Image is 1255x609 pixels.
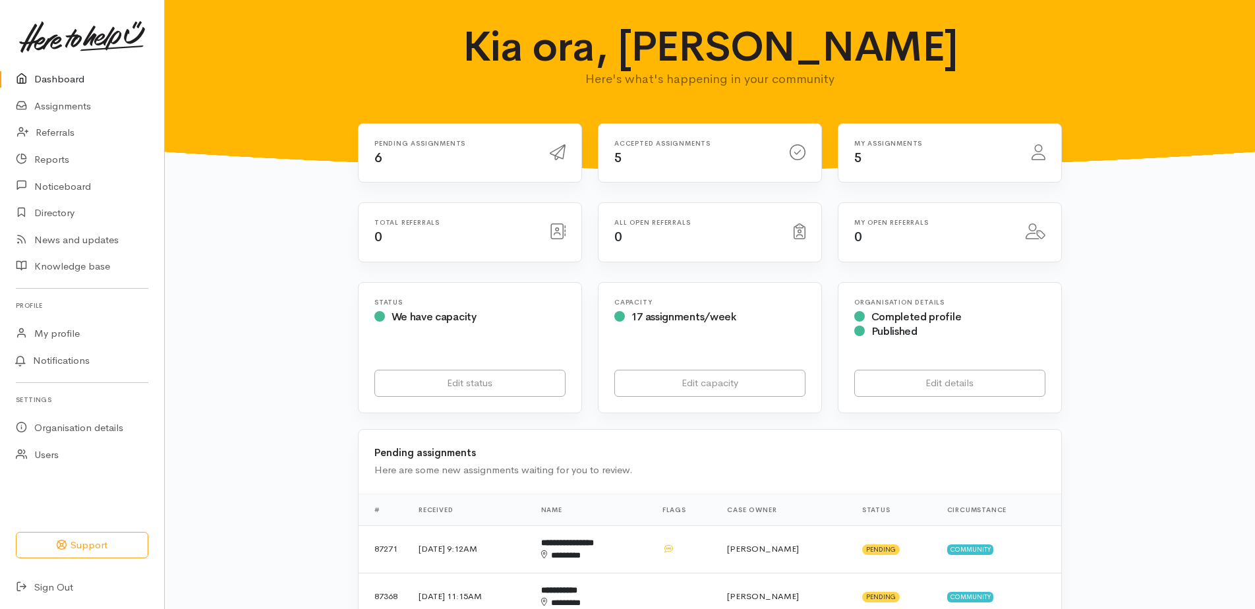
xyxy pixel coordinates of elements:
[614,140,774,147] h6: Accepted assignments
[16,532,148,559] button: Support
[631,310,736,324] span: 17 assignments/week
[16,391,148,409] h6: Settings
[871,324,918,338] span: Published
[16,297,148,314] h6: Profile
[854,229,862,245] span: 0
[374,219,534,226] h6: Total referrals
[614,370,805,397] a: Edit capacity
[854,140,1016,147] h6: My assignments
[453,70,967,88] p: Here's what's happening in your community
[852,494,937,525] th: Status
[614,229,622,245] span: 0
[408,525,531,573] td: [DATE] 9:12AM
[614,150,622,166] span: 5
[862,592,900,602] span: Pending
[374,299,566,306] h6: Status
[614,299,805,306] h6: Capacity
[614,219,778,226] h6: All open referrals
[408,494,531,525] th: Received
[453,24,967,70] h1: Kia ora, [PERSON_NAME]
[374,150,382,166] span: 6
[374,446,476,459] b: Pending assignments
[871,310,962,324] span: Completed profile
[374,463,1045,478] div: Here are some new assignments waiting for you to review.
[652,494,717,525] th: Flags
[716,494,851,525] th: Case Owner
[359,494,408,525] th: #
[937,494,1061,525] th: Circumstance
[862,544,900,555] span: Pending
[947,592,994,602] span: Community
[531,494,652,525] th: Name
[374,370,566,397] a: Edit status
[359,525,408,573] td: 87271
[854,219,1010,226] h6: My open referrals
[854,150,862,166] span: 5
[392,310,477,324] span: We have capacity
[854,370,1045,397] a: Edit details
[854,299,1045,306] h6: Organisation Details
[374,140,534,147] h6: Pending assignments
[947,544,994,555] span: Community
[374,229,382,245] span: 0
[716,525,851,573] td: [PERSON_NAME]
